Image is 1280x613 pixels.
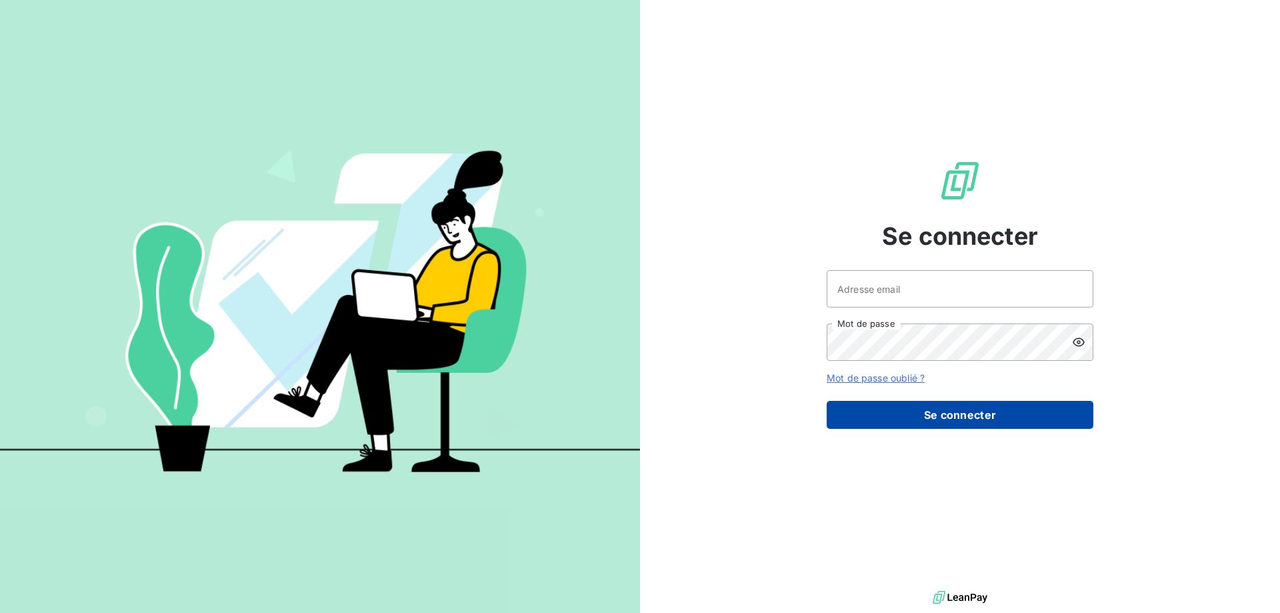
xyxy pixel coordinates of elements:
[933,588,987,608] img: logo
[939,159,981,202] img: Logo LeanPay
[827,270,1093,308] input: placeholder
[882,218,1038,254] span: Se connecter
[827,372,925,384] a: Mot de passe oublié ?
[827,401,1093,429] button: Se connecter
